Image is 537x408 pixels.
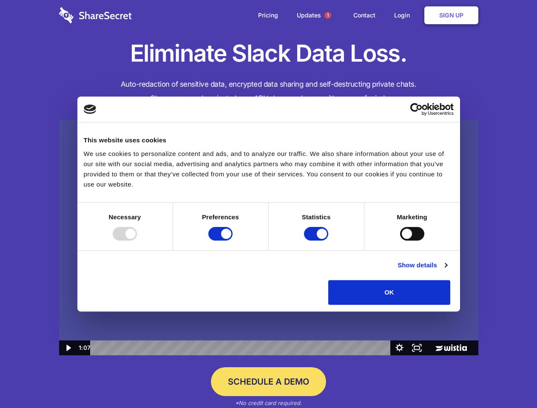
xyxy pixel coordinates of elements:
a: Pricing [250,2,287,28]
button: Show settings menu [391,340,408,355]
a: Sign Up [424,6,478,24]
span: 1 [324,12,331,19]
a: Usercentrics Cookiebot - opens in a new window [379,103,454,116]
button: Fullscreen [408,340,426,355]
div: Playbar [97,340,386,355]
a: Show details [398,260,447,270]
strong: Necessary [109,213,141,221]
a: Contact [345,2,384,28]
div: We use cookies to personalize content and ads, and to analyze our traffic. We also share informat... [84,149,454,190]
img: logo [84,105,97,114]
strong: Preferences [202,213,239,221]
img: logo-wordmark-white-trans-d4663122ce5f474addd5e946df7df03e33cb6a1c49d2221995e7729f52c070b2.svg [59,7,132,23]
strong: Statistics [302,213,331,221]
button: Play Video [59,340,77,355]
img: Sharesecret [59,120,478,356]
a: Login [386,2,423,28]
strong: Marketing [397,213,427,221]
div: This website uses cookies [84,135,454,145]
a: Wistia Logo -- Learn More [426,340,478,355]
h4: Auto-redaction of sensitive data, encrypted data sharing and self-destructing private chats. Shar... [59,77,478,105]
em: *No credit card required. [235,399,302,406]
a: Schedule a Demo [211,367,326,396]
h1: Eliminate Slack Data Loss. [59,38,478,69]
button: OK [328,280,450,305]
